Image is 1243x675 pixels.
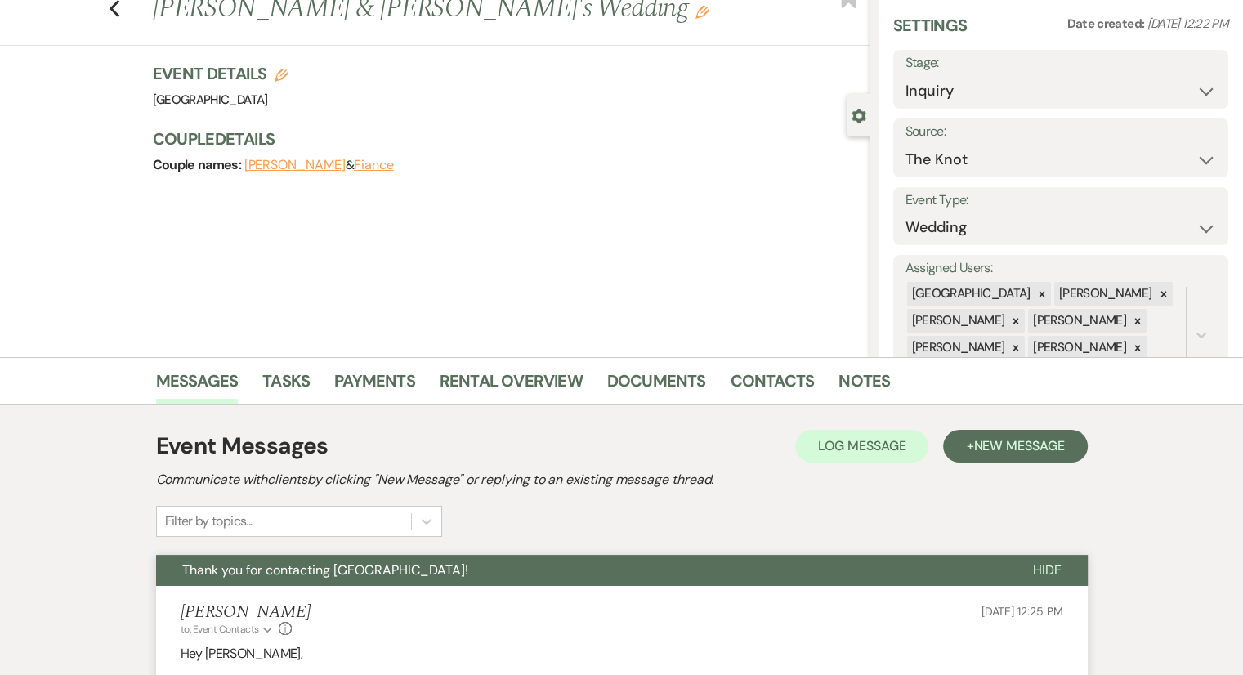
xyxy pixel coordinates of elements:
h1: Event Messages [156,429,329,463]
span: [DATE] 12:22 PM [1147,16,1228,32]
div: Filter by topics... [165,512,253,531]
button: Fiance [354,159,394,172]
button: Edit [695,4,709,19]
h3: Couple Details [153,127,854,150]
span: [GEOGRAPHIC_DATA] [153,92,268,108]
label: Stage: [905,51,1216,75]
button: Close lead details [852,107,866,123]
a: Tasks [262,368,310,404]
button: Hide [1007,555,1088,586]
button: to: Event Contacts [181,622,275,637]
span: Couple names: [153,156,244,173]
div: [PERSON_NAME] [1028,309,1129,333]
a: Payments [334,368,415,404]
span: Hide [1033,561,1062,579]
span: Thank you for contacting [GEOGRAPHIC_DATA]! [182,561,468,579]
a: Messages [156,368,239,404]
a: Rental Overview [440,368,583,404]
div: [PERSON_NAME] [907,336,1008,360]
button: +New Message [943,430,1087,463]
span: & [244,157,394,173]
label: Source: [905,120,1216,144]
div: [PERSON_NAME] [1028,336,1129,360]
h2: Communicate with clients by clicking "New Message" or replying to an existing message thread. [156,470,1088,489]
div: [GEOGRAPHIC_DATA] [907,282,1033,306]
span: Log Message [818,437,905,454]
h3: Event Details [153,62,288,85]
div: [PERSON_NAME] [1054,282,1155,306]
span: [DATE] 12:25 PM [981,604,1063,619]
a: Notes [838,368,890,404]
h5: [PERSON_NAME] [181,602,311,623]
h3: Settings [893,14,968,50]
button: Log Message [795,430,928,463]
button: Thank you for contacting [GEOGRAPHIC_DATA]! [156,555,1007,586]
a: Contacts [731,368,815,404]
span: New Message [973,437,1064,454]
div: [PERSON_NAME] [907,309,1008,333]
a: Documents [607,368,706,404]
label: Event Type: [905,189,1216,212]
label: Assigned Users: [905,257,1216,280]
span: to: Event Contacts [181,623,259,636]
button: [PERSON_NAME] [244,159,346,172]
span: Date created: [1067,16,1147,32]
p: Hey [PERSON_NAME], [181,643,1063,664]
